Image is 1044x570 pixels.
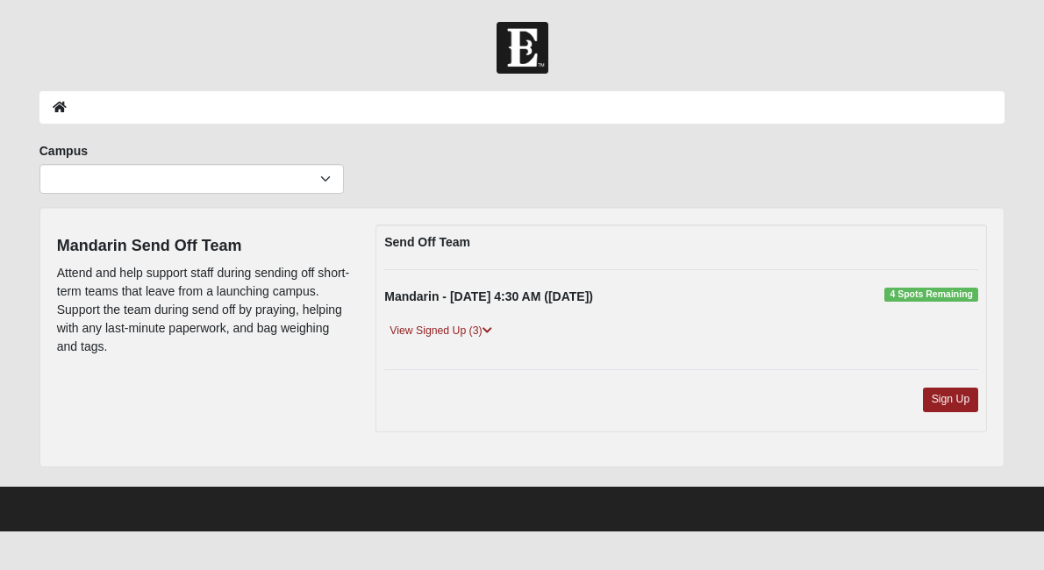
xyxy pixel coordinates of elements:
a: View Signed Up (3) [384,322,497,340]
a: Sign Up [923,388,979,411]
h4: Mandarin Send Off Team [57,237,350,256]
label: Campus [39,142,88,160]
strong: Send Off Team [384,235,470,249]
span: 4 Spots Remaining [884,288,978,302]
p: Attend and help support staff during sending off short-term teams that leave from a launching cam... [57,264,350,356]
strong: Mandarin - [DATE] 4:30 AM ([DATE]) [384,289,593,303]
img: Church of Eleven22 Logo [497,22,548,74]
